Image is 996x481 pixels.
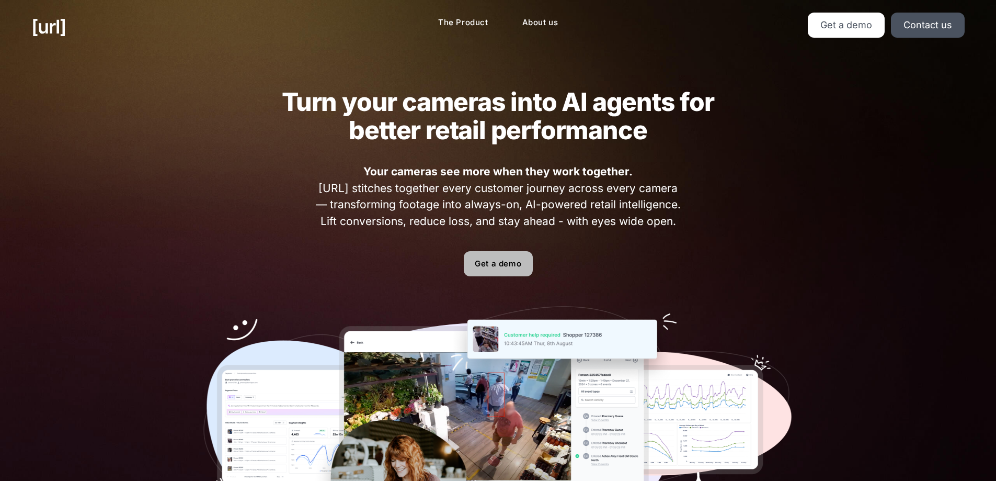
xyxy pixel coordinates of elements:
[261,88,735,144] h2: Turn your cameras into AI agents for better retail performance
[31,13,66,41] a: [URL]
[312,163,684,229] span: [URL] stitches together every customer journey across every camera — transforming footage into al...
[430,13,497,33] a: The Product
[363,165,633,178] strong: Your cameras see more when they work together.
[514,13,567,33] a: About us
[808,13,885,38] a: Get a demo
[891,13,965,38] a: Contact us
[464,251,533,276] a: Get a demo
